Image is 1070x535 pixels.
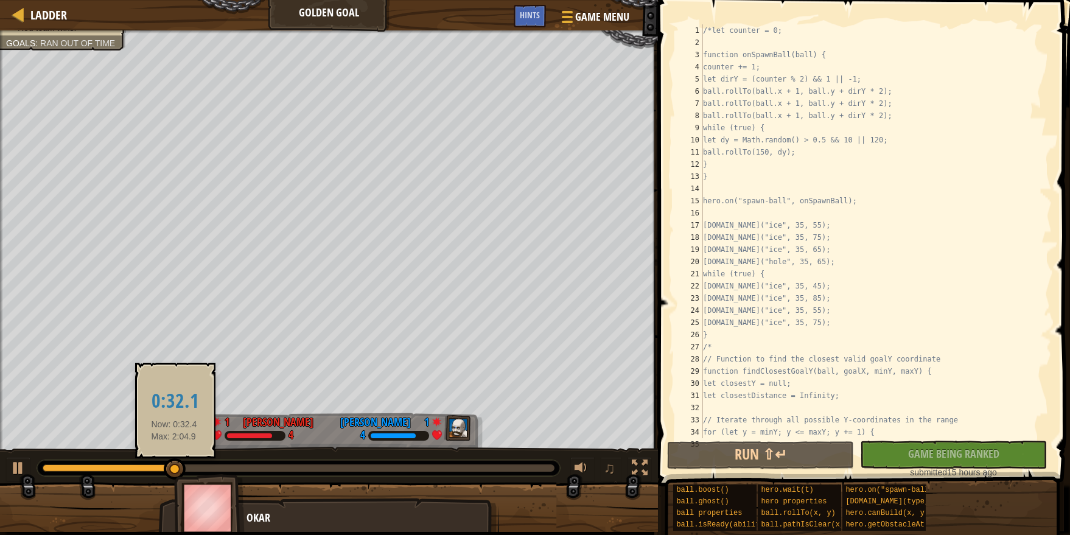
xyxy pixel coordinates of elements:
[444,415,471,441] img: thang_avatar_frame.png
[667,441,854,469] button: Run ⇧↵
[675,110,703,122] div: 8
[675,365,703,377] div: 29
[675,85,703,97] div: 6
[761,520,857,529] span: ball.pathIsClear(x, y)
[628,457,652,482] button: Toggle fullscreen
[675,61,703,73] div: 4
[575,9,629,25] span: Game Menu
[675,341,703,353] div: 27
[675,292,703,304] div: 23
[910,467,947,477] span: submitted
[675,97,703,110] div: 7
[675,438,703,450] div: 35
[675,231,703,243] div: 18
[675,49,703,61] div: 3
[6,38,35,48] span: Goals
[675,24,703,37] div: 1
[845,497,955,506] span: [DOMAIN_NAME](type, x, y)
[845,486,951,494] span: hero.on("spawn-ball", f)
[675,73,703,85] div: 5
[675,183,703,195] div: 14
[675,426,703,438] div: 34
[866,466,1041,478] div: 15 hours ago
[675,353,703,365] div: 28
[243,414,313,430] div: [PERSON_NAME]
[675,122,703,134] div: 9
[675,316,703,329] div: 25
[675,256,703,268] div: 20
[675,146,703,158] div: 11
[675,402,703,414] div: 32
[552,5,637,33] button: Game Menu
[24,7,67,23] a: Ladder
[675,37,703,49] div: 2
[417,414,429,425] div: 1
[520,9,540,21] span: Hints
[676,520,768,529] span: ball.isReady(ability)
[340,414,411,430] div: [PERSON_NAME]
[675,207,703,219] div: 16
[570,457,595,482] button: Adjust volume
[675,195,703,207] div: 15
[143,373,208,448] div: Now: 0:32.4 Max: 2:04.9
[603,459,615,477] span: ♫
[225,414,237,425] div: 1
[601,457,621,482] button: ♫
[761,486,813,494] span: hero.wait(t)
[675,390,703,402] div: 31
[35,38,40,48] span: :
[675,219,703,231] div: 17
[676,486,729,494] span: ball.boost()
[675,280,703,292] div: 22
[675,268,703,280] div: 21
[675,414,703,426] div: 33
[845,520,951,529] span: hero.getObstacleAt(x, y)
[761,497,827,506] span: hero properties
[247,510,487,526] div: Okar
[675,134,703,146] div: 10
[40,38,115,48] span: Ran out of time
[845,509,929,517] span: hero.canBuild(x, y)
[675,243,703,256] div: 19
[30,7,67,23] span: Ladder
[152,391,199,412] h2: 0:32.1
[6,457,30,482] button: Ctrl + P: Play
[676,509,742,517] span: ball properties
[360,430,365,441] div: 4
[761,509,835,517] span: ball.rollTo(x, y)
[675,158,703,170] div: 12
[288,430,293,441] div: 4
[675,329,703,341] div: 26
[675,377,703,390] div: 30
[676,497,729,506] span: ball.ghost()
[675,304,703,316] div: 24
[675,170,703,183] div: 13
